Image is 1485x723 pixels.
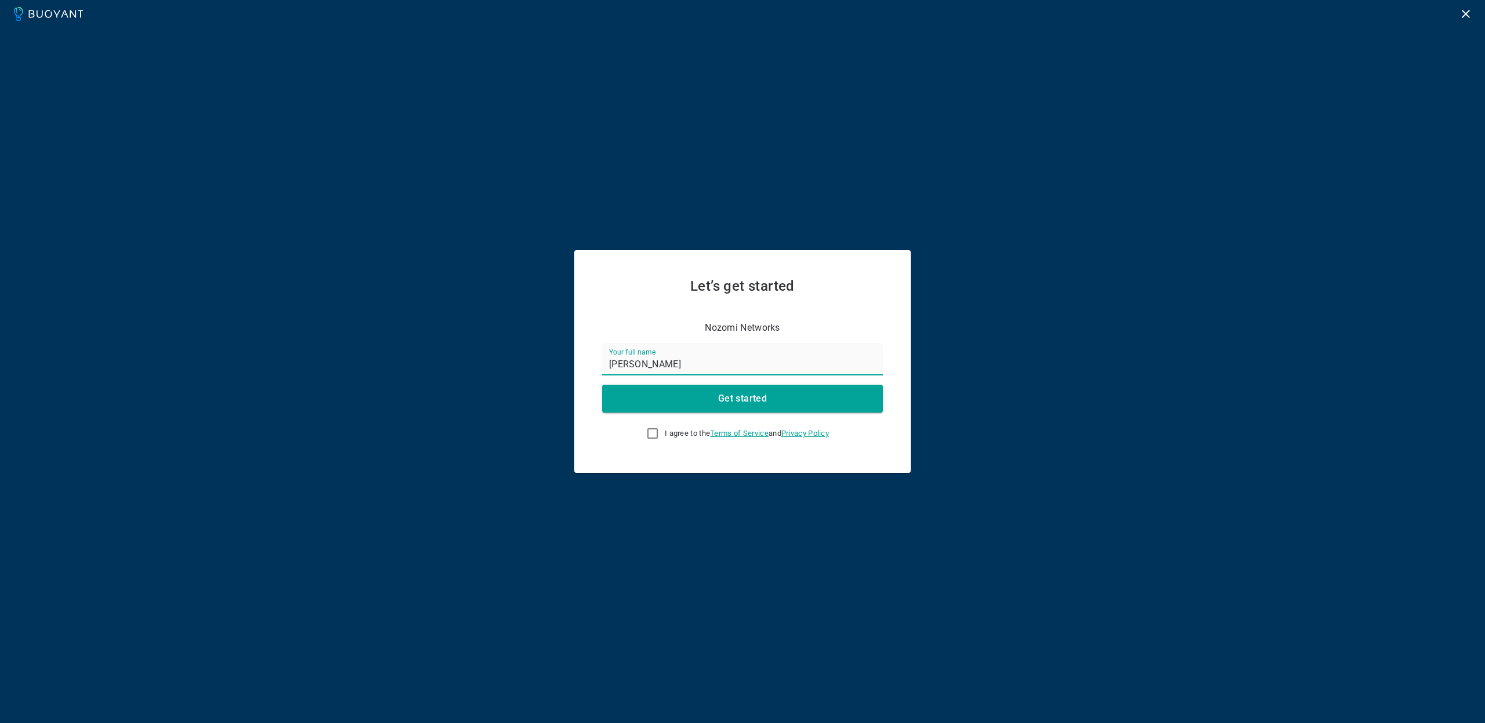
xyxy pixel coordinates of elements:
button: Get started [602,385,883,413]
label: Your full name [609,347,655,357]
h4: Get started [718,393,767,404]
h2: Let’s get started [602,278,883,294]
a: Terms of Service [710,429,769,438]
p: Nozomi Networks [705,322,780,334]
a: Logout [1456,8,1476,19]
a: Privacy Policy [781,429,829,438]
button: Logout [1456,4,1476,24]
span: I agree to the and [665,429,829,438]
